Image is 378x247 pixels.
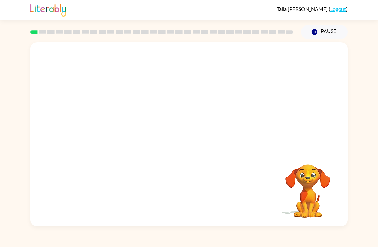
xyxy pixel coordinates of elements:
button: Pause [301,25,348,39]
img: Literably [30,3,66,17]
span: Talia [PERSON_NAME] [277,6,329,12]
a: Logout [330,6,346,12]
video: Your browser must support playing .mp4 files to use Literably. Please try using another browser. [276,154,340,218]
div: ( ) [277,6,348,12]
